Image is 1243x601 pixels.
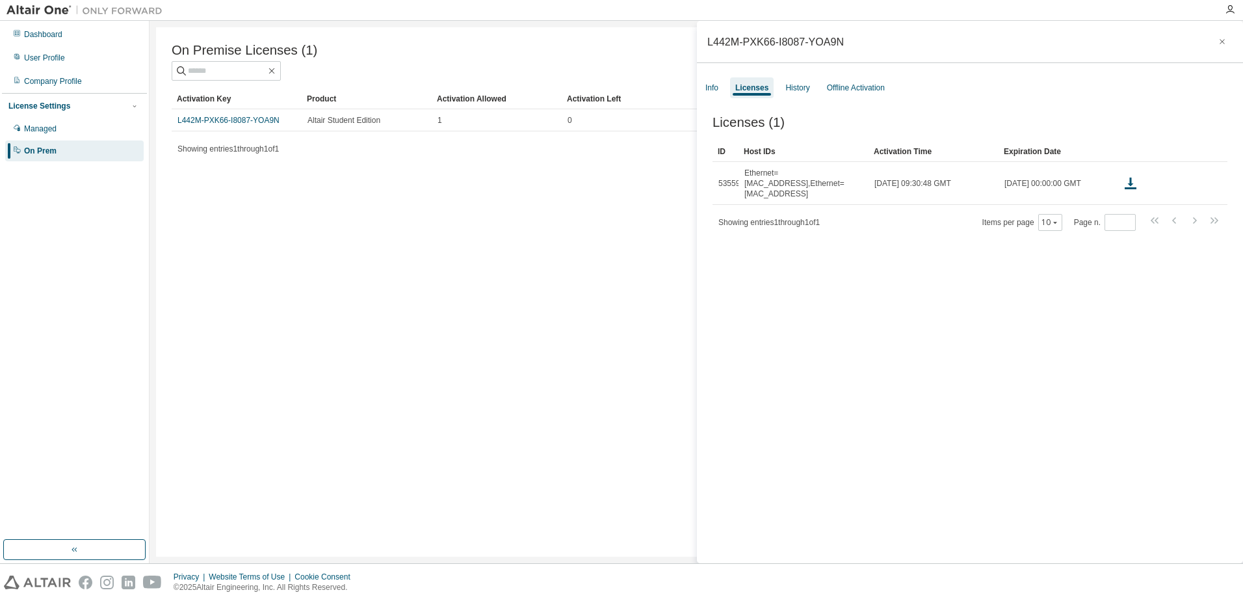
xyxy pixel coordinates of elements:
span: Altair Student Edition [307,115,380,126]
div: On Prem [24,146,57,156]
span: [DATE] 00:00:00 GMT [1004,178,1081,189]
img: youtube.svg [143,576,162,589]
img: instagram.svg [100,576,114,589]
div: Activation Allowed [437,88,556,109]
div: Licenses [735,83,768,93]
span: 53559 [718,178,740,189]
div: Company Profile [24,76,82,87]
p: © 2025 Altair Engineering, Inc. All Rights Reserved. [174,582,358,593]
span: Page n. [1074,214,1136,231]
span: Showing entries 1 through 1 of 1 [177,144,279,154]
img: altair_logo.svg [4,576,71,589]
span: Items per page [982,214,1062,231]
div: Offline Activation [827,83,885,93]
div: Product [307,88,426,109]
span: Licenses (1) [713,115,785,130]
div: L442M-PXK66-I8087-YOA9N [707,36,844,47]
img: linkedin.svg [122,576,135,589]
span: On Premise Licenses (1) [172,43,317,58]
div: User Profile [24,53,65,63]
a: L442M-PXK66-I8087-YOA9N [177,116,280,125]
div: Dashboard [24,29,62,40]
div: History [785,83,809,93]
div: Website Terms of Use [209,572,294,582]
div: Expiration Date [1004,141,1112,162]
span: Showing entries 1 through 1 of 1 [718,218,820,227]
div: Info [705,83,718,93]
img: Altair One [7,4,169,17]
div: Managed [24,124,57,134]
img: facebook.svg [79,576,92,589]
div: Activation Key [177,88,296,109]
div: Privacy [174,572,209,582]
div: Cookie Consent [294,572,358,582]
div: Ethernet=1CBFC0158B5A,Ethernet=1CBFC0158B4A [744,168,863,199]
div: ID [718,141,733,162]
div: License Settings [8,101,70,111]
span: 1 [438,115,442,126]
span: [DATE] 09:30:48 GMT [874,178,951,189]
div: Activation Left [567,88,687,109]
button: 10 [1041,217,1059,228]
span: 0 [568,115,572,126]
div: Host IDs [744,141,863,162]
div: Activation Time [874,141,993,162]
